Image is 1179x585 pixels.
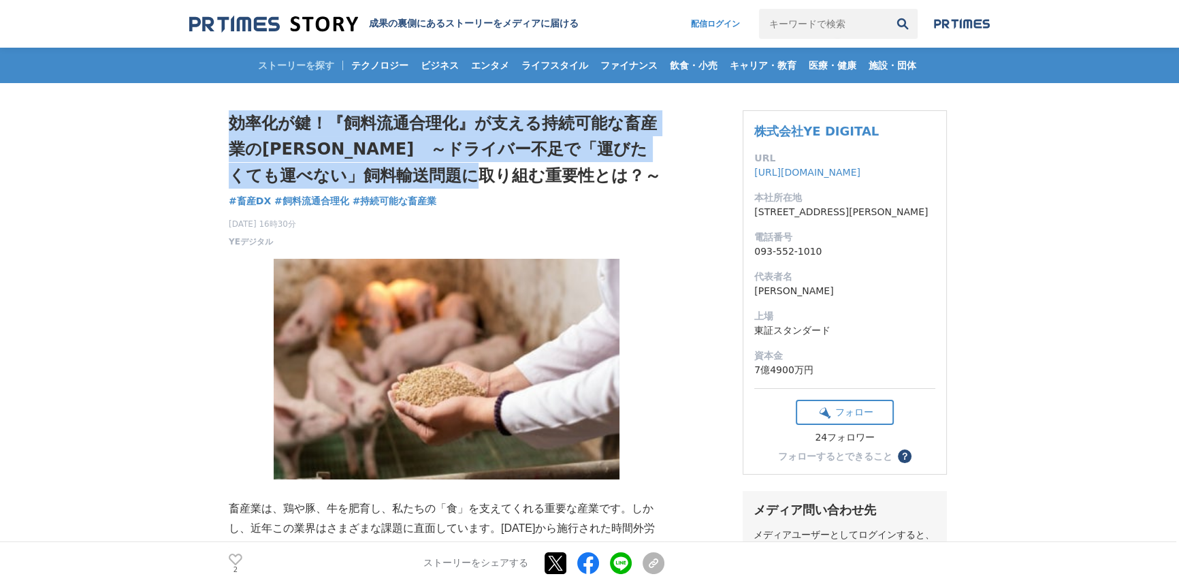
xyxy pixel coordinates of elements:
[934,18,990,29] img: prtimes
[516,48,594,83] a: ライフスタイル
[724,59,802,72] span: キャリア・教育
[466,59,515,72] span: エンタメ
[754,244,935,259] dd: 093-552-1010
[754,191,935,205] dt: 本社所在地
[754,363,935,377] dd: 7億4900万円
[353,194,437,208] a: #持続可能な畜産業
[274,195,349,207] span: #飼料流通合理化
[803,48,862,83] a: 医療・健康
[369,18,579,30] h2: 成果の裏側にあるストーリーをメディアに届ける
[664,48,723,83] a: 飲食・小売
[229,218,296,230] span: [DATE] 16時30分
[754,167,860,178] a: [URL][DOMAIN_NAME]
[759,9,888,39] input: キーワードで検索
[754,349,935,363] dt: 資本金
[229,195,271,207] span: #畜産DX
[664,59,723,72] span: 飲食・小売
[796,400,894,425] button: フォロー
[189,15,358,33] img: 成果の裏側にあるストーリーをメディアに届ける
[754,270,935,284] dt: 代表者名
[229,567,242,573] p: 2
[754,502,936,518] div: メディア問い合わせ先
[677,9,754,39] a: 配信ログイン
[595,48,663,83] a: ファイナンス
[754,529,936,554] div: メディアユーザーとしてログインすると、担当者の連絡先を閲覧できます。
[754,284,935,298] dd: [PERSON_NAME]
[346,59,414,72] span: テクノロジー
[595,59,663,72] span: ファイナンス
[516,59,594,72] span: ライフスタイル
[754,205,935,219] dd: [STREET_ADDRESS][PERSON_NAME]
[353,195,437,207] span: #持続可能な畜産業
[346,48,414,83] a: テクノロジー
[229,110,664,189] h1: 効率化が鍵！『飼料流通合理化』が支える持続可能な畜産業の[PERSON_NAME] ～ドライバー不足で「運びたくても運べない」飼料輸送問題に取り組む重要性とは？～
[423,558,528,570] p: ストーリーをシェアする
[274,259,619,479] img: thumbnail_e3bd3ee0-5701-11f0-9fae-21877922a3f3.PNG
[803,59,862,72] span: 医療・健康
[754,124,879,138] a: 株式会社YE DIGITAL
[754,323,935,338] dd: 東証スタンダード
[754,230,935,244] dt: 電話番号
[754,309,935,323] dt: 上場
[863,48,922,83] a: 施設・団体
[724,48,802,83] a: キャリア・教育
[274,194,349,208] a: #飼料流通合理化
[229,236,273,248] a: YEデジタル
[898,449,911,463] button: ？
[796,432,894,444] div: 24フォロワー
[415,48,464,83] a: ビジネス
[900,452,909,461] span: ？
[863,59,922,72] span: 施設・団体
[778,452,892,461] div: フォローするとできること
[754,151,935,165] dt: URL
[189,15,579,33] a: 成果の裏側にあるストーリーをメディアに届ける 成果の裏側にあるストーリーをメディアに届ける
[415,59,464,72] span: ビジネス
[229,194,271,208] a: #畜産DX
[466,48,515,83] a: エンタメ
[888,9,918,39] button: 検索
